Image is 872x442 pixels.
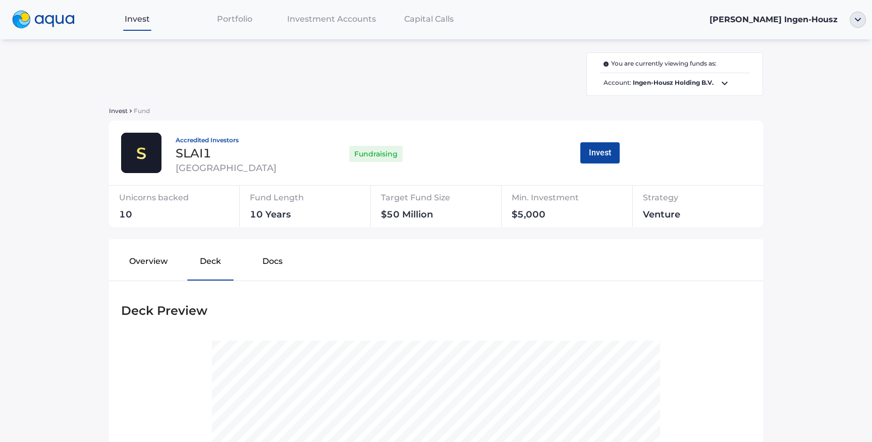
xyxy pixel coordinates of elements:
span: Account: [599,77,750,89]
b: Ingen-Housz Holding B.V. [633,79,714,86]
button: Overview [117,247,179,280]
div: SLAI1 [176,147,305,159]
a: Investment Accounts [283,9,380,29]
div: Unicorns backed [119,190,218,210]
img: logo [12,11,75,29]
span: Investment Accounts [287,14,376,24]
div: Strategy [643,190,732,210]
a: Capital Calls [380,9,477,29]
div: Fundraising [349,143,403,164]
span: Portfolio [217,14,252,24]
img: sidearrow [130,109,132,113]
div: $5,000 [512,210,629,223]
div: 10 [119,210,218,223]
div: $50 Million [381,210,509,223]
div: Target Fund Size [381,190,509,210]
div: Deck Preview [121,301,751,320]
span: You are currently viewing funds as: [604,59,717,69]
a: Fund [132,105,150,115]
div: Accredited Investors [176,137,305,143]
span: Invest [109,107,128,115]
div: 10 Years [250,210,361,223]
div: Fund Length [250,190,361,210]
span: [PERSON_NAME] Ingen-Housz [710,15,838,24]
button: Deck [179,247,241,280]
span: Fund [134,107,150,115]
a: Invest [89,9,186,29]
div: Venture [643,210,732,223]
img: thamesville [121,133,161,173]
a: logo [6,8,89,31]
div: [GEOGRAPHIC_DATA] [176,163,305,173]
span: Capital Calls [404,14,454,24]
img: ellipse [850,12,866,28]
span: Invest [125,14,150,24]
button: Docs [242,247,304,280]
img: i.svg [604,62,611,67]
button: Invest [580,142,620,163]
div: Min. Investment [512,190,629,210]
a: Portfolio [186,9,283,29]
